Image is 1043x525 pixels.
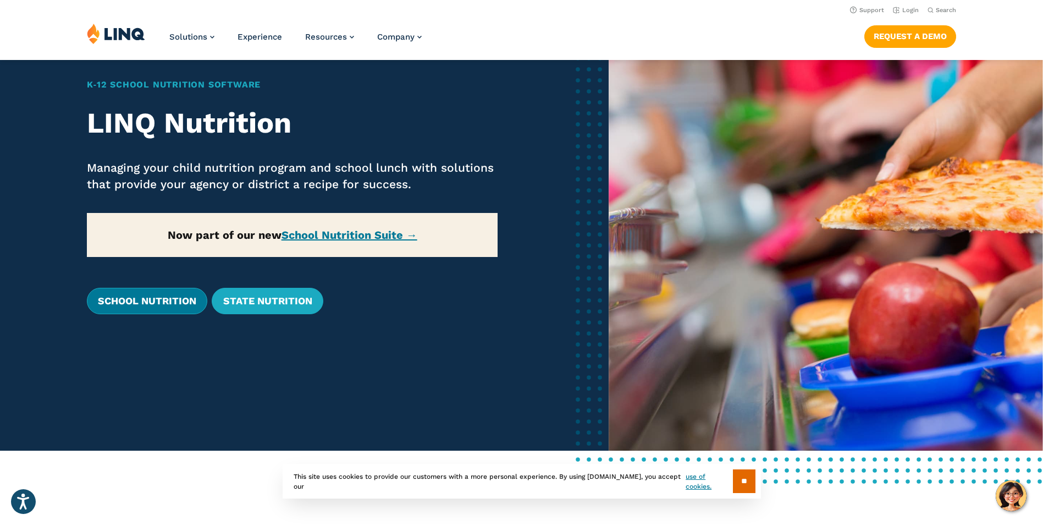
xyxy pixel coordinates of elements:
[169,32,207,42] span: Solutions
[864,23,956,47] nav: Button Navigation
[377,32,415,42] span: Company
[283,464,761,499] div: This site uses cookies to provide our customers with a more personal experience. By using [DOMAIN...
[87,78,498,91] h1: K‑12 School Nutrition Software
[87,160,498,193] p: Managing your child nutrition program and school lunch with solutions that provide your agency or...
[305,32,354,42] a: Resources
[169,23,422,59] nav: Primary Navigation
[936,7,956,14] span: Search
[996,480,1027,511] button: Hello, have a question? Let’s chat.
[850,7,884,14] a: Support
[212,288,323,314] a: State Nutrition
[169,32,214,42] a: Solutions
[282,228,417,242] a: School Nutrition Suite →
[893,7,919,14] a: Login
[238,32,282,42] a: Experience
[87,106,291,140] strong: LINQ Nutrition
[168,228,417,242] strong: Now part of our new
[864,25,956,47] a: Request a Demo
[305,32,347,42] span: Resources
[87,23,145,44] img: LINQ | K‑12 Software
[87,288,207,314] a: School Nutrition
[928,6,956,14] button: Open Search Bar
[686,472,732,491] a: use of cookies.
[377,32,422,42] a: Company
